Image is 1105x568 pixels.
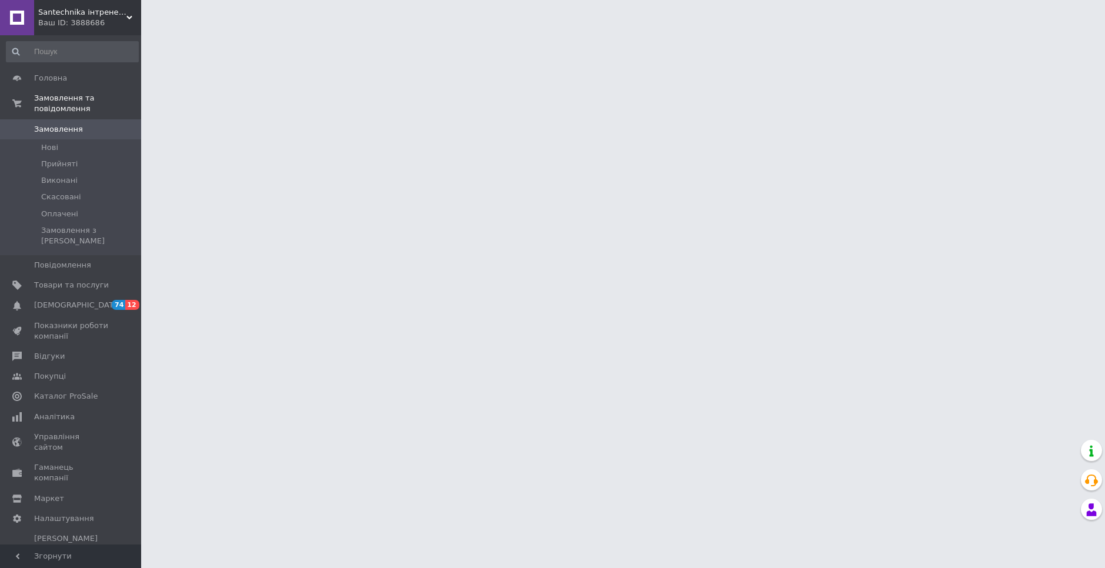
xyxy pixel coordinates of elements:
span: Маркет [34,493,64,504]
span: 12 [125,300,139,310]
span: Santechnika інтренет-магазин сантехнiки [38,7,126,18]
span: Налаштування [34,513,94,524]
span: Замовлення та повідомлення [34,93,141,114]
span: Каталог ProSale [34,391,98,402]
span: Головна [34,73,67,83]
span: Замовлення [34,124,83,135]
span: Аналітика [34,412,75,422]
span: Виконані [41,175,78,186]
span: [DEMOGRAPHIC_DATA] [34,300,121,310]
span: Замовлення з [PERSON_NAME] [41,225,138,246]
span: Показники роботи компанії [34,320,109,342]
span: Гаманець компанії [34,462,109,483]
span: 74 [112,300,125,310]
span: Прийняті [41,159,78,169]
span: Управління сайтом [34,432,109,453]
span: Покупці [34,371,66,382]
span: [PERSON_NAME] та рахунки [34,533,109,566]
span: Повідомлення [34,260,91,270]
span: Товари та послуги [34,280,109,290]
div: Ваш ID: 3888686 [38,18,141,28]
span: Оплачені [41,209,78,219]
span: Нові [41,142,58,153]
span: Відгуки [34,351,65,362]
input: Пошук [6,41,139,62]
span: Скасовані [41,192,81,202]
